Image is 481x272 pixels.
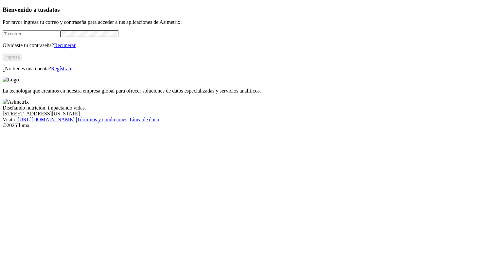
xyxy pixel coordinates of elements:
a: Línea de ética [130,117,159,122]
a: Regístrate [51,66,72,71]
p: Por favor ingresa tu correo y contraseña para acceder a tus aplicaciones de Asimetrix: [3,19,478,25]
div: Diseñando nutrición, impactando vidas. [3,105,478,111]
a: Recuperar [54,42,76,48]
img: Asimetrix [3,99,29,105]
span: datos [46,6,60,13]
a: [URL][DOMAIN_NAME] [18,117,75,122]
a: Términos y condiciones [77,117,127,122]
div: © 2025 Iluma [3,123,478,128]
p: Olvidaste tu contraseña? [3,42,478,48]
h3: Bienvenido a tus [3,6,478,13]
button: Ingresa [3,54,22,60]
div: [STREET_ADDRESS][US_STATE]. [3,111,478,117]
p: La tecnología que creamos en nuestra empresa global para ofrecer soluciones de datos especializad... [3,88,478,94]
img: Logo [3,77,19,83]
p: ¿No tienes una cuenta? [3,66,478,72]
div: Visita : | | [3,117,478,123]
input: Tu correo [3,30,61,37]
